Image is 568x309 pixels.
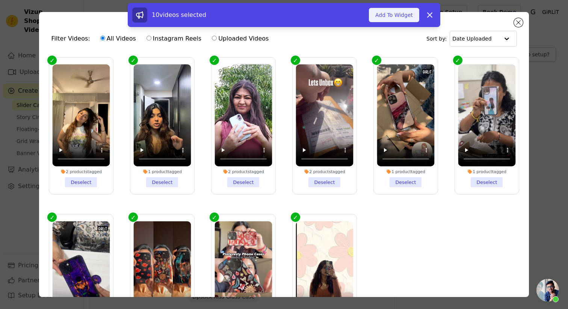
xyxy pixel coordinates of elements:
[146,34,202,44] label: Instagram Reels
[152,11,206,18] span: 10 videos selected
[426,31,517,47] div: Sort by:
[100,34,136,44] label: All Videos
[215,169,272,174] div: 2 products tagged
[296,169,353,174] div: 2 products tagged
[134,169,191,174] div: 1 product tagged
[458,169,515,174] div: 1 product tagged
[536,279,559,301] a: Open chat
[377,169,434,174] div: 1 product tagged
[53,169,110,174] div: 2 products tagged
[51,30,273,47] div: Filter Videos:
[369,8,419,22] button: Add To Widget
[211,34,269,44] label: Uploaded Videos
